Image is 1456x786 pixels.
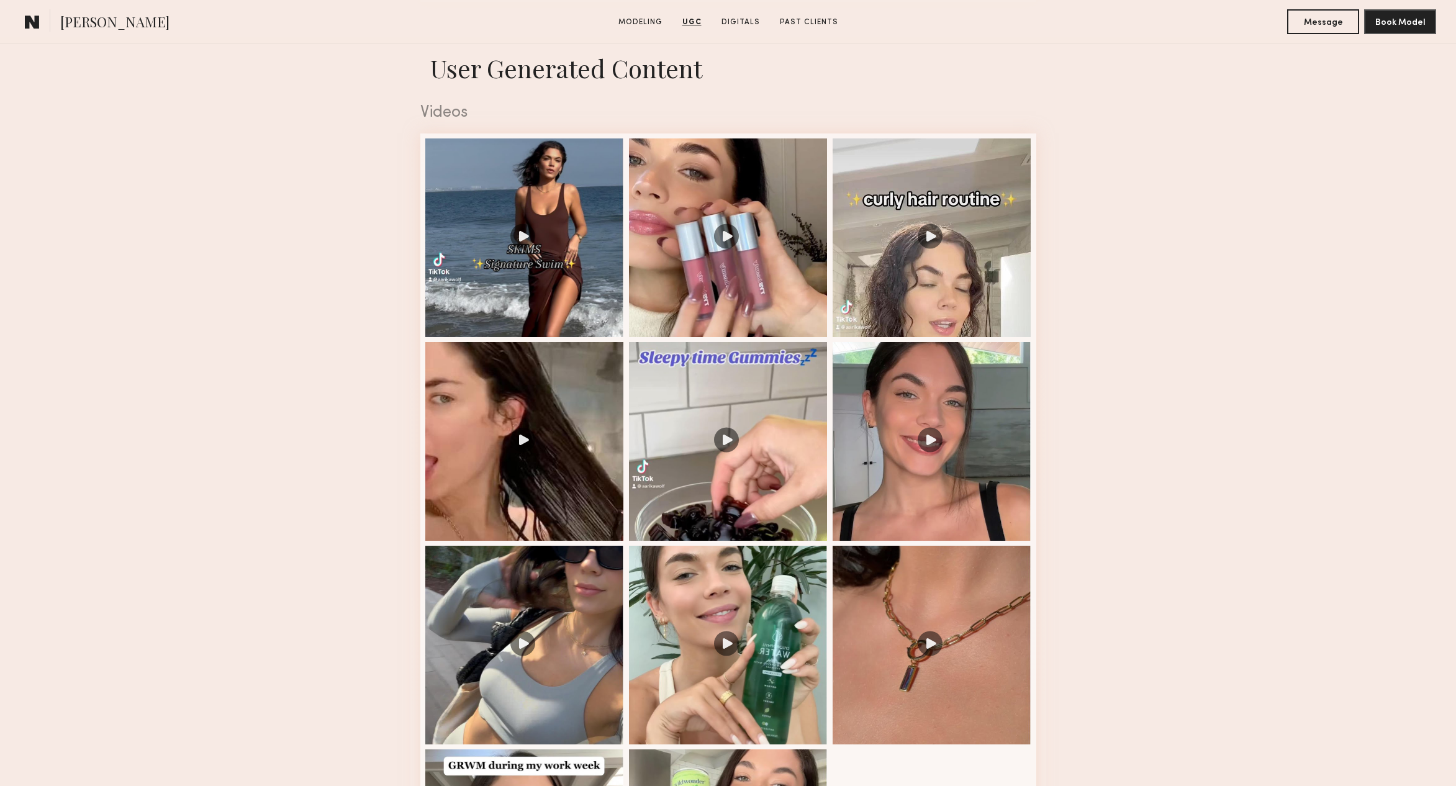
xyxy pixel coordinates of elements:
[1364,16,1436,27] a: Book Model
[1364,9,1436,34] button: Book Model
[420,105,1036,121] div: Videos
[613,17,667,28] a: Modeling
[410,52,1046,84] h1: User Generated Content
[775,17,843,28] a: Past Clients
[60,12,170,34] span: [PERSON_NAME]
[1287,9,1359,34] button: Message
[717,17,765,28] a: Digitals
[677,17,707,28] a: UGC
